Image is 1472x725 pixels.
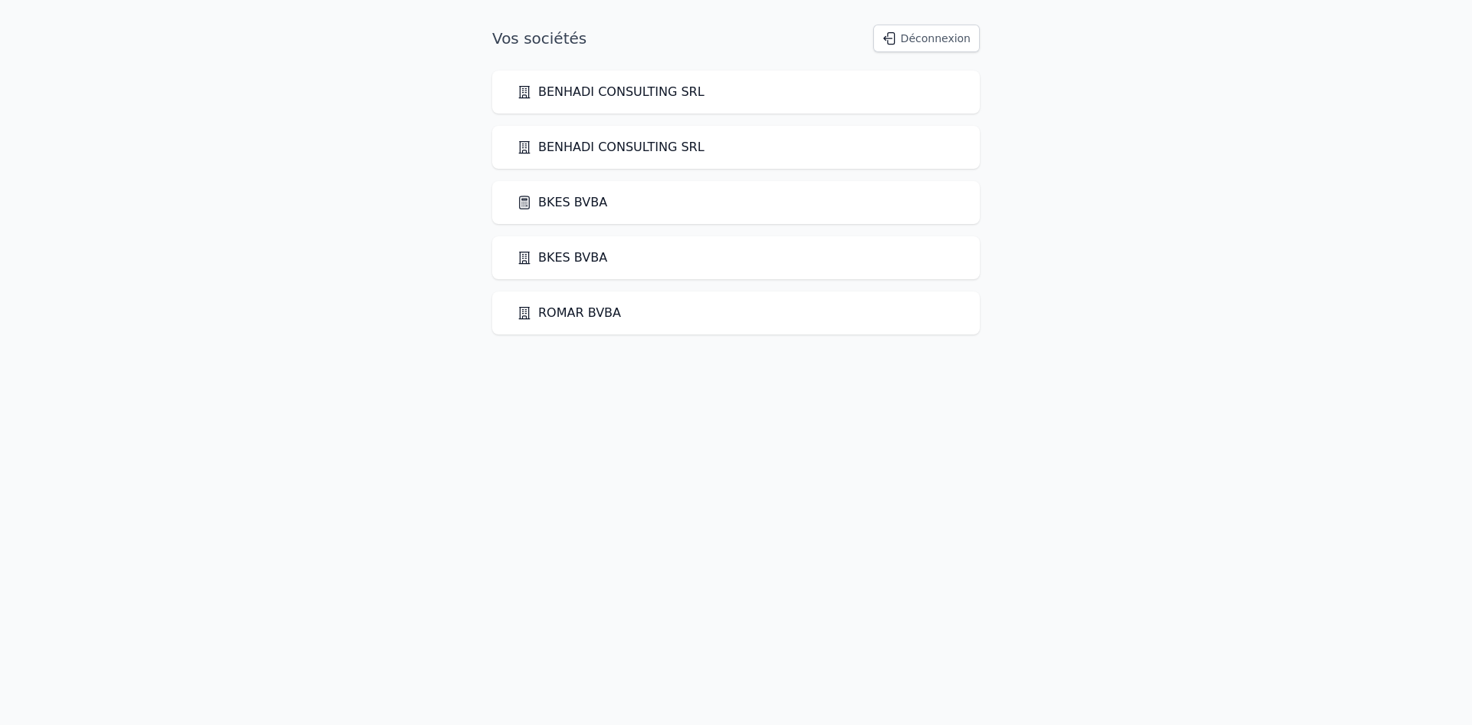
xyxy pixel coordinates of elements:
[492,28,586,49] h1: Vos sociétés
[873,25,980,52] button: Déconnexion
[517,304,621,322] a: ROMAR BVBA
[517,83,705,101] a: BENHADI CONSULTING SRL
[517,138,705,157] a: BENHADI CONSULTING SRL
[517,249,607,267] a: BKES BVBA
[517,193,607,212] a: BKES BVBA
